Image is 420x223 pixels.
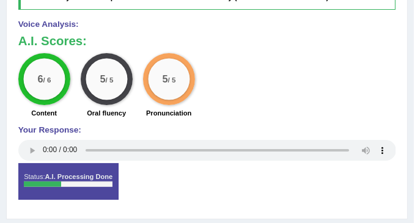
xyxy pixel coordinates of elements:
div: Status: [18,163,119,200]
small: / 5 [105,76,113,84]
label: Oral fluency [87,108,126,118]
big: 5 [162,74,168,85]
strong: A.I. Processing Done [45,173,113,180]
h4: Your Response: [18,126,396,135]
small: / 5 [168,76,175,84]
h4: Voice Analysis: [18,20,396,29]
b: A.I. Scores: [18,34,87,48]
label: Pronunciation [146,108,191,118]
big: 5 [100,74,105,85]
label: Content [31,108,57,118]
big: 6 [37,74,43,85]
small: / 6 [43,76,51,84]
